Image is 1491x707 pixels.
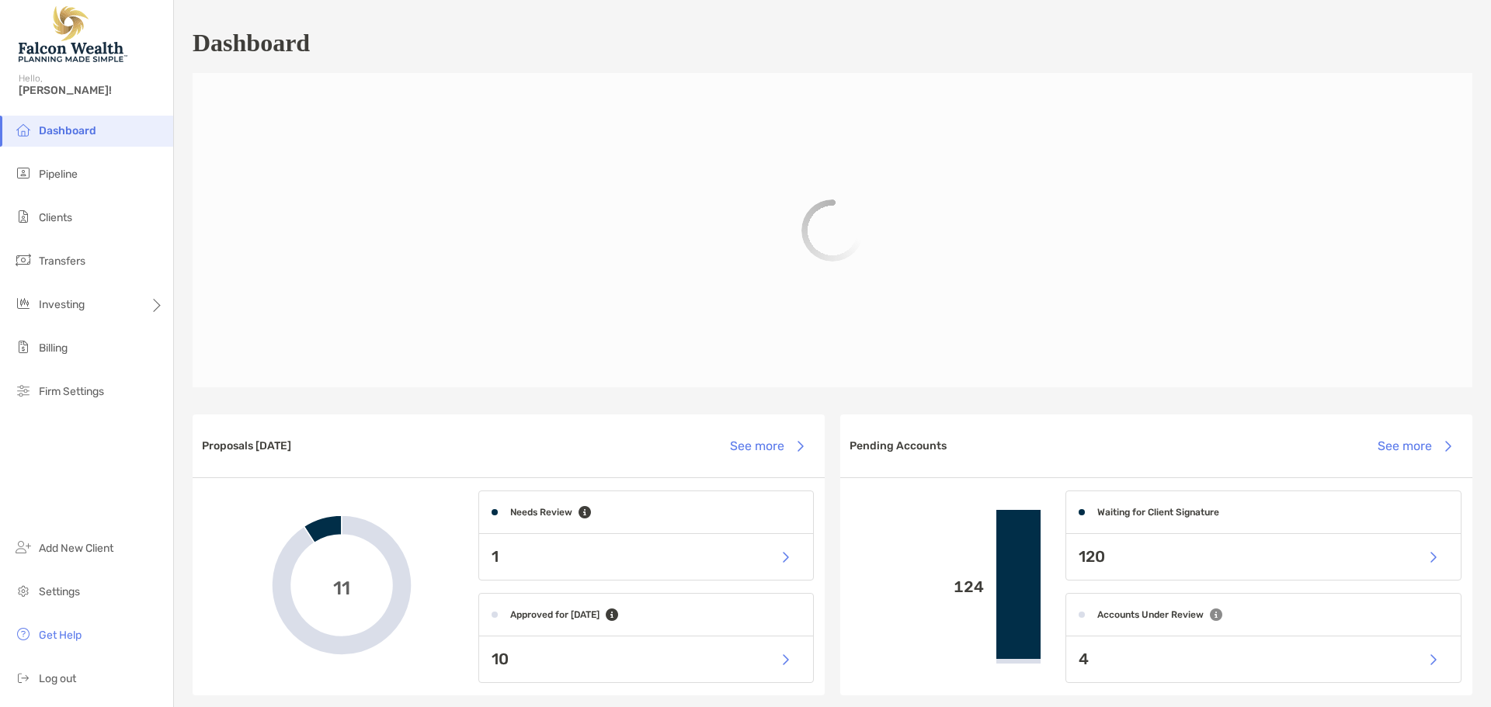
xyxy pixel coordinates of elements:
span: Billing [39,341,68,355]
button: See more [1365,429,1463,463]
img: dashboard icon [14,120,33,139]
img: logout icon [14,668,33,687]
span: Get Help [39,629,82,642]
img: transfers icon [14,251,33,269]
img: clients icon [14,207,33,226]
span: [PERSON_NAME]! [19,84,164,97]
h1: Dashboard [193,29,310,57]
img: firm-settings icon [14,381,33,400]
img: billing icon [14,338,33,356]
h3: Proposals [DATE] [202,439,291,452]
h4: Waiting for Client Signature [1097,507,1219,518]
span: Investing [39,298,85,311]
img: pipeline icon [14,164,33,182]
img: settings icon [14,581,33,600]
span: Firm Settings [39,385,104,398]
span: Pipeline [39,168,78,181]
img: Falcon Wealth Planning Logo [19,6,127,62]
h4: Approved for [DATE] [510,609,600,620]
p: 4 [1079,650,1089,669]
span: Add New Client [39,542,113,555]
h4: Accounts Under Review [1097,609,1204,620]
img: get-help icon [14,625,33,643]
span: Dashboard [39,124,96,137]
p: 120 [1079,547,1105,567]
button: See more [718,429,815,463]
p: 10 [492,650,509,669]
h4: Needs Review [510,507,572,518]
p: 1 [492,547,499,567]
img: investing icon [14,294,33,313]
p: 124 [853,577,984,597]
span: 11 [333,574,350,597]
span: Settings [39,585,80,598]
span: Transfers [39,255,85,268]
span: Log out [39,672,76,685]
img: add_new_client icon [14,538,33,556]
h3: Pending Accounts [850,439,947,452]
span: Clients [39,211,72,224]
